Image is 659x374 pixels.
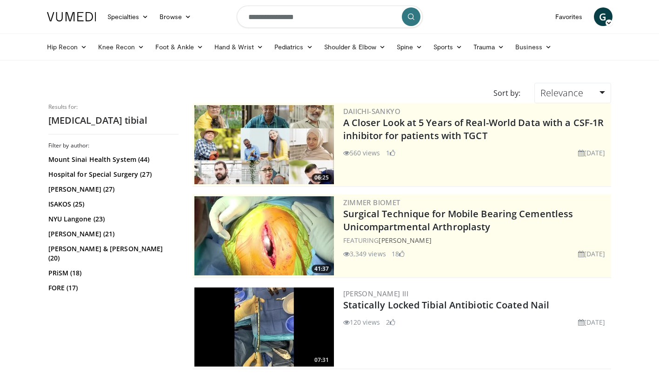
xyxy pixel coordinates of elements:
span: 41:37 [312,265,332,273]
span: 06:25 [312,174,332,182]
li: 3,349 views [343,249,386,259]
a: 41:37 [194,196,334,275]
img: VuMedi Logo [47,12,96,21]
li: 18 [392,249,405,259]
li: 560 views [343,148,380,158]
div: Sort by: [486,83,527,103]
a: Specialties [102,7,154,26]
li: 2 [386,317,395,327]
span: 07:31 [312,356,332,364]
a: Sports [428,38,468,56]
a: Zimmer Biomet [343,198,400,207]
li: [DATE] [578,148,606,158]
a: [PERSON_NAME] (27) [48,185,176,194]
a: NYU Langone (23) [48,214,176,224]
a: Browse [154,7,197,26]
a: FORE (17) [48,283,176,293]
a: Mount Sinai Health System (44) [48,155,176,164]
a: Hip Recon [41,38,93,56]
a: Surgical Technique for Mobile Bearing Cementless Unicompartmental Arthroplasty [343,207,573,233]
span: Relevance [540,87,583,99]
a: [PERSON_NAME] (21) [48,229,176,239]
a: Statically Locked Tibial Antibiotic Coated Nail [343,299,550,311]
li: [DATE] [578,317,606,327]
a: Spine [391,38,428,56]
a: Trauma [468,38,510,56]
a: Daiichi-Sankyo [343,107,401,116]
li: 1 [386,148,395,158]
h3: Filter by author: [48,142,179,149]
a: ISAKOS (25) [48,200,176,209]
p: Results for: [48,103,179,111]
a: [PERSON_NAME] & [PERSON_NAME] (20) [48,244,176,263]
a: Favorites [550,7,588,26]
input: Search topics, interventions [237,6,423,28]
a: 07:31 [194,287,334,367]
a: PRiSM (18) [48,268,176,278]
a: A Closer Look at 5 Years of Real-World Data with a CSF-1R inhibitor for patients with TGCT [343,116,604,142]
a: 06:25 [194,105,334,184]
a: Knee Recon [93,38,150,56]
div: FEATURING [343,235,609,245]
a: [PERSON_NAME] [379,236,431,245]
li: 120 views [343,317,380,327]
a: Hospital for Special Surgery (27) [48,170,176,179]
img: dfd651ff-cb1b-4853-806c-7f21bdd8789a.300x170_q85_crop-smart_upscale.jpg [194,287,334,367]
a: Business [510,38,557,56]
li: [DATE] [578,249,606,259]
a: [PERSON_NAME] Iii [343,289,409,298]
a: Relevance [534,83,611,103]
a: Hand & Wrist [209,38,269,56]
a: G [594,7,612,26]
h2: [MEDICAL_DATA] tibial [48,114,179,127]
img: 93c22cae-14d1-47f0-9e4a-a244e824b022.png.300x170_q85_crop-smart_upscale.jpg [194,105,334,184]
a: Foot & Ankle [150,38,209,56]
a: Shoulder & Elbow [319,38,391,56]
img: 827ba7c0-d001-4ae6-9e1c-6d4d4016a445.300x170_q85_crop-smart_upscale.jpg [194,196,334,275]
a: Pediatrics [269,38,319,56]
